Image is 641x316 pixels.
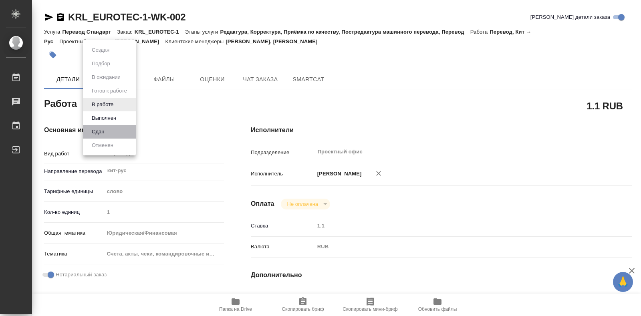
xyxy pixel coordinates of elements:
button: Сдан [89,127,107,136]
button: Выполнен [89,114,119,123]
button: Создан [89,46,112,54]
button: В ожидании [89,73,123,82]
button: В работе [89,100,116,109]
button: Готов к работе [89,87,129,95]
button: Подбор [89,59,113,68]
button: Отменен [89,141,116,150]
